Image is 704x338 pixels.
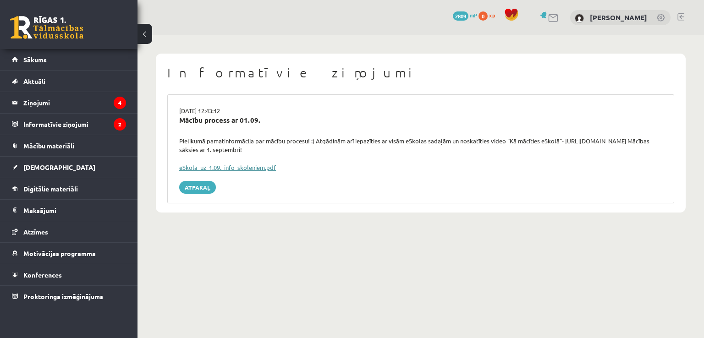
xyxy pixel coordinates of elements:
a: Atzīmes [12,221,126,242]
div: Pielikumā pamatinformācija par mācību procesu! :) Atgādinām arī iepazīties ar visām eSkolas sadaļ... [172,136,669,154]
span: xp [489,11,495,19]
i: 2 [114,118,126,131]
a: eSkola_uz_1.09._info_skolēniem.pdf [179,164,276,171]
a: Proktoringa izmēģinājums [12,286,126,307]
a: 2809 mP [453,11,477,19]
span: 0 [478,11,488,21]
span: [DEMOGRAPHIC_DATA] [23,163,95,171]
a: 0 xp [478,11,500,19]
a: Digitālie materiāli [12,178,126,199]
div: Mācību process ar 01.09. [179,115,662,125]
a: [PERSON_NAME] [590,13,647,22]
a: Mācību materiāli [12,135,126,156]
a: Informatīvie ziņojumi2 [12,114,126,135]
h1: Informatīvie ziņojumi [167,65,674,81]
a: [DEMOGRAPHIC_DATA] [12,157,126,178]
span: Proktoringa izmēģinājums [23,292,103,300]
a: Maksājumi [12,200,126,221]
span: mP [470,11,477,19]
span: Motivācijas programma [23,249,96,257]
span: Atzīmes [23,228,48,236]
span: 2809 [453,11,468,21]
a: Rīgas 1. Tālmācības vidusskola [10,16,83,39]
span: Aktuāli [23,77,45,85]
a: Ziņojumi4 [12,92,126,113]
img: Ričards Alsters [575,14,584,23]
a: Atpakaļ [179,181,216,194]
span: Mācību materiāli [23,142,74,150]
legend: Maksājumi [23,200,126,221]
a: Motivācijas programma [12,243,126,264]
span: Sākums [23,55,47,64]
a: Konferences [12,264,126,285]
span: Konferences [23,271,62,279]
div: [DATE] 12:43:12 [172,106,669,115]
span: Digitālie materiāli [23,185,78,193]
legend: Ziņojumi [23,92,126,113]
a: Sākums [12,49,126,70]
legend: Informatīvie ziņojumi [23,114,126,135]
i: 4 [114,97,126,109]
a: Aktuāli [12,71,126,92]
